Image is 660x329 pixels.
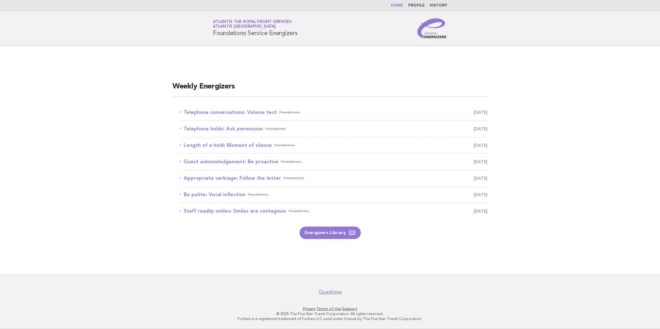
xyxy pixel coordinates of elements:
a: Home [391,4,403,7]
a: Be polite: Vocal inflectionFoundations [DATE] [180,190,488,199]
span: [DATE] [474,141,488,150]
a: Telephone conversations: Volume testFoundations [DATE] [180,108,488,117]
a: Questions [319,289,342,295]
span: [DATE] [474,157,488,166]
a: Guest acknowledgement: Be proactiveFoundations [DATE] [180,157,488,166]
a: Length of a hold: Moment of silenceFoundations [DATE] [180,141,488,150]
h1: Foundations Service Energizers [213,20,298,36]
a: Support [342,307,357,311]
a: Terms of Use [316,307,341,311]
span: [DATE] [474,108,488,117]
span: [DATE] [474,190,488,199]
a: History [430,4,447,7]
span: Atlantis [GEOGRAPHIC_DATA] [213,25,276,29]
a: Atlantis The Royal Front ServicesAtlantis [GEOGRAPHIC_DATA] [213,20,292,29]
span: Foundations [289,207,309,215]
span: [DATE] [474,174,488,183]
span: Foundations [248,190,268,199]
a: Profile [408,4,425,7]
a: Staff readily smiles: Smiles are contagiousFoundations [DATE] [180,207,488,215]
a: Telephone holds: Ask permissionFoundations [DATE] [180,124,488,133]
h2: Weekly Energizers [172,82,488,97]
span: [DATE] [474,124,488,133]
span: Foundations [274,141,295,150]
img: Service Energizers [417,18,447,38]
span: Foundations [279,108,300,117]
span: [DATE] [474,207,488,215]
p: © 2025 The Five Star Travel Corporation. All rights reserved. [140,311,520,316]
a: Energizers Library [300,227,361,239]
span: Foundations [281,157,301,166]
a: Appropriate verbiage: Follow the letterFoundations [DATE] [180,174,488,183]
p: Forbes is a registered trademark of Forbes LLC used under license by The Five Star Travel Corpora... [140,316,520,321]
span: Foundations [265,124,286,133]
a: Privacy [303,307,315,311]
span: Foundations [284,174,304,183]
p: · · [140,306,520,311]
